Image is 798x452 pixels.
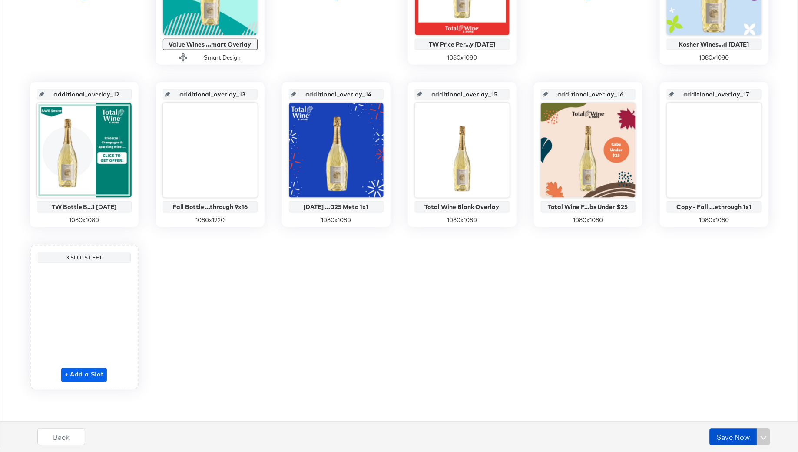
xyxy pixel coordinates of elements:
div: Total Wine F...bs Under $25 [543,203,633,210]
div: Smart Design [204,53,241,62]
button: + Add a Slot [61,368,107,382]
div: 1080 x 1080 [415,216,510,224]
div: 1080 x 1080 [289,216,384,224]
div: TW Price Per...y [DATE] [417,41,507,48]
div: 1080 x 1080 [37,216,132,224]
button: Save Now [709,428,757,445]
button: Back [37,428,85,445]
div: Copy - Fall ...ethrough 1x1 [669,203,759,210]
div: 1080 x 1080 [541,216,636,224]
div: [DATE] ...025 Meta 1x1 [291,203,381,210]
div: Total Wine Blank Overlay [417,203,507,210]
div: 3 Slots Left [40,254,129,261]
div: 1080 x 1920 [163,216,258,224]
span: + Add a Slot [65,369,104,380]
div: Value Wines ...mart Overlay [165,41,255,48]
div: 1080 x 1080 [667,53,762,62]
div: Kosher Wines...d [DATE] [669,41,759,48]
div: 1080 x 1080 [667,216,762,224]
div: TW Bottle B...1 [DATE] [39,203,129,210]
div: 1080 x 1080 [415,53,510,62]
div: Fall Bottle ...through 9x16 [165,203,255,210]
